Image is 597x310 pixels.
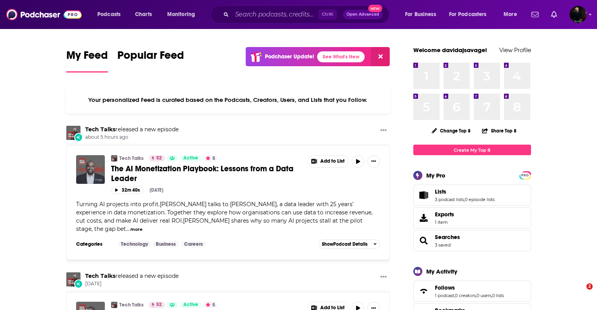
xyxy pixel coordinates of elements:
span: Follows [413,281,531,302]
div: Your personalized Feed is curated based on the Podcasts, Creators, Users, and Lists that you Follow. [66,87,390,113]
span: 52 [156,301,162,309]
a: Tech Talks [85,272,115,279]
span: Logged in as davidajsavage [570,6,587,23]
div: New Episode [74,279,83,288]
button: 32m 40s [111,187,143,194]
a: See What's New [317,51,365,62]
span: ... [126,225,130,232]
span: Active [183,301,198,309]
div: Search podcasts, credits, & more... [218,5,397,24]
a: 0 episode lists [465,197,495,202]
img: Tech Talks [66,272,80,286]
button: ShowPodcast Details [318,239,380,249]
a: Show notifications dropdown [528,8,542,21]
button: Share Top 8 [482,123,517,138]
a: PRO [520,172,530,178]
button: Show More Button [377,272,390,282]
a: 52 [149,155,165,161]
span: Podcasts [97,9,120,20]
a: Create My Top 8 [413,145,531,155]
a: Careers [181,241,206,247]
a: Exports [413,207,531,228]
a: Active [180,302,201,308]
span: For Business [405,9,436,20]
a: Searches [435,234,460,241]
span: Popular Feed [117,49,184,67]
span: Lists [413,185,531,206]
a: Lists [435,188,495,195]
div: [DATE] [150,187,163,193]
span: , [491,293,492,298]
button: more [130,226,142,233]
img: The AI Monetization Playbook: Lessons from a Data Leader [76,155,105,184]
a: 3 podcast lists [435,197,464,202]
span: Charts [135,9,152,20]
a: Searches [416,235,432,246]
button: open menu [162,8,205,21]
span: New [368,5,382,12]
a: Tech Talks [85,126,115,133]
span: For Podcasters [449,9,487,20]
button: Show More Button [308,156,349,167]
img: Tech Talks [111,155,117,161]
button: open menu [498,8,527,21]
img: Tech Talks [66,126,80,140]
img: Podchaser - Follow, Share and Rate Podcasts [6,7,82,22]
span: Exports [435,211,454,218]
a: 3 saved [435,242,451,248]
span: More [504,9,517,20]
a: Charts [130,8,157,21]
span: Open Advanced [347,13,379,16]
a: Follows [435,284,504,291]
button: open menu [444,8,498,21]
a: The AI Monetization Playbook: Lessons from a Data Leader [111,164,302,183]
h3: released a new episode [85,126,179,133]
button: 5 [203,302,217,308]
a: Business [153,241,179,247]
a: Welcome davidajsavage! [413,46,487,54]
span: Ctrl K [318,9,337,20]
span: 2 [586,283,593,290]
span: Add to List [320,158,345,164]
a: Follows [416,286,432,297]
iframe: Intercom live chat [570,283,589,302]
span: Turning AI projects into profit.[PERSON_NAME] talks to [PERSON_NAME], a data leader with 25 years... [76,201,372,232]
div: My Pro [426,172,445,179]
span: My Feed [66,49,108,67]
a: Active [180,155,201,161]
h3: released a new episode [85,272,179,280]
span: Lists [435,188,446,195]
span: Monitoring [167,9,195,20]
span: , [476,293,477,298]
span: [DATE] [85,281,179,287]
a: 0 lists [492,293,504,298]
span: , [454,293,455,298]
a: Tech Talks [119,302,144,308]
button: Show More Button [367,155,380,168]
img: Tech Talks [111,302,117,308]
button: Show profile menu [570,6,587,23]
button: Open AdvancedNew [343,10,383,19]
span: Follows [435,284,455,291]
a: 1 podcast [435,293,454,298]
button: 5 [203,155,217,161]
p: Podchaser Update! [265,53,314,60]
a: 0 creators [455,293,476,298]
span: PRO [520,172,530,178]
a: Tech Talks [119,155,144,161]
input: Search podcasts, credits, & more... [232,8,318,21]
a: Popular Feed [117,49,184,73]
img: User Profile [570,6,587,23]
a: Lists [416,190,432,201]
a: 0 users [477,293,491,298]
a: Show notifications dropdown [548,8,560,21]
h3: Categories [76,241,111,247]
